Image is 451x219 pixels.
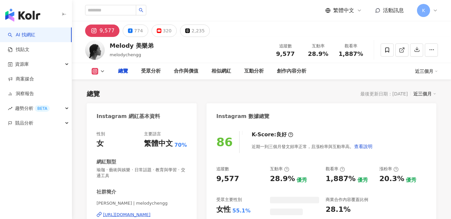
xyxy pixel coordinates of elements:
div: 觀看率 [338,43,363,49]
span: 趨勢分析 [15,101,50,116]
span: 1,887% [339,51,363,57]
div: 合作與價值 [174,67,198,75]
div: Instagram 數據總覽 [216,113,269,120]
button: 774 [123,25,148,37]
div: 主要語言 [144,131,161,137]
span: 繁體中文 [333,7,354,14]
div: 漲粉率 [379,166,399,172]
span: K [422,7,425,14]
div: 20.3% [379,174,404,184]
div: 相似網紅 [211,67,231,75]
div: Melody 美樂弟 [110,42,153,50]
div: [URL][DOMAIN_NAME] [103,212,151,218]
div: 繁體中文 [144,139,173,149]
a: 商案媒合 [8,76,34,82]
span: 28.9% [308,51,328,57]
a: searchAI 找網紅 [8,32,35,38]
div: K-Score : [252,131,293,138]
div: 優秀 [357,177,368,184]
div: 近三個月 [413,90,436,98]
img: KOL Avatar [85,40,105,60]
div: 互動率 [270,166,289,172]
div: 女 [97,139,104,149]
div: 觀看率 [326,166,345,172]
a: 洞察報告 [8,91,34,97]
a: 找貼文 [8,46,29,53]
div: 28.9% [270,174,295,184]
div: 追蹤數 [273,43,298,49]
div: 追蹤數 [216,166,229,172]
span: 資源庫 [15,57,29,72]
div: 86 [216,135,233,149]
a: [URL][DOMAIN_NAME] [97,212,187,218]
span: 70% [174,142,187,149]
div: 互動分析 [244,67,264,75]
div: 網紅類型 [97,159,116,165]
div: 總覽 [87,89,100,98]
button: 320 [152,25,177,37]
button: 2,235 [180,25,210,37]
img: logo [5,8,40,22]
div: 9,577 [216,174,239,184]
span: 瑜珈 · 藝術與娛樂 · 日常話題 · 教育與學習 · 交通工具 [97,167,187,179]
div: 55.1% [232,207,251,214]
div: 商業合作內容覆蓋比例 [326,197,368,203]
span: [PERSON_NAME] | melodychengg [97,200,187,206]
div: 最後更新日期：[DATE] [360,91,408,96]
div: 受眾分析 [141,67,161,75]
button: 查看說明 [354,140,373,153]
div: 28.1% [326,205,351,215]
div: 9,577 [99,26,115,35]
div: 774 [134,26,143,35]
span: 查看說明 [354,144,372,149]
div: 2,235 [191,26,205,35]
span: 活動訊息 [383,7,404,13]
div: Instagram 網紅基本資料 [97,113,160,120]
div: 互動率 [306,43,331,49]
span: search [139,8,143,12]
div: 性別 [97,131,105,137]
div: 創作內容分析 [277,67,306,75]
span: rise [8,106,12,111]
div: 社群簡介 [97,189,116,195]
div: 受眾主要性別 [216,197,242,203]
div: 320 [163,26,172,35]
span: 競品分析 [15,116,33,130]
span: 9,577 [276,50,295,57]
div: 總覽 [118,67,128,75]
button: 9,577 [85,25,119,37]
div: 1,887% [326,174,356,184]
div: BETA [35,105,50,112]
div: 優秀 [406,177,416,184]
div: 女性 [216,205,231,215]
div: 近期一到三個月發文頻率正常，且漲粉率與互動率高。 [252,140,373,153]
div: 良好 [276,131,287,138]
span: melodychengg [110,52,141,57]
div: 優秀 [297,177,307,184]
div: 近三個月 [415,66,438,76]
